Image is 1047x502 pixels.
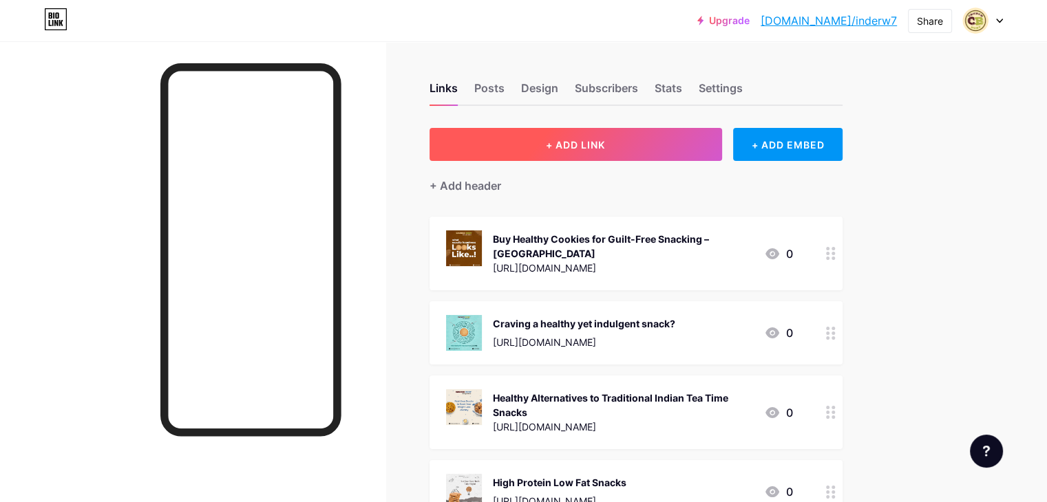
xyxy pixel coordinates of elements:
div: + Add header [430,177,501,194]
div: [URL][DOMAIN_NAME] [493,261,753,275]
a: Upgrade [697,15,750,26]
img: Craving a healthy yet indulgent snack? [446,315,482,351]
div: Buy Healthy Cookies for Guilt-Free Snacking – [GEOGRAPHIC_DATA] [493,232,753,261]
div: 0 [764,245,793,262]
div: 0 [764,404,793,421]
div: High Protein Low Fat Snacks [493,475,626,490]
img: inder [962,8,988,34]
div: Links [430,80,458,105]
div: Posts [474,80,505,105]
button: + ADD LINK [430,128,722,161]
div: Design [521,80,558,105]
img: Healthy Alternatives to Traditional Indian Tea Time Snacks [446,389,482,425]
div: [URL][DOMAIN_NAME] [493,419,753,434]
div: [URL][DOMAIN_NAME] [493,335,675,349]
div: Share [917,14,943,28]
div: + ADD EMBED [733,128,843,161]
div: Settings [699,80,743,105]
div: Healthy Alternatives to Traditional Indian Tea Time Snacks [493,391,753,419]
div: Stats [655,80,682,105]
div: Craving a healthy yet indulgent snack? [493,316,675,331]
div: 0 [764,325,793,341]
div: 0 [764,483,793,500]
a: [DOMAIN_NAME]/inderw7 [761,12,897,29]
div: Subscribers [575,80,638,105]
img: Buy Healthy Cookies for Guilt-Free Snacking – Crunchbury [446,230,482,266]
span: + ADD LINK [546,139,605,151]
